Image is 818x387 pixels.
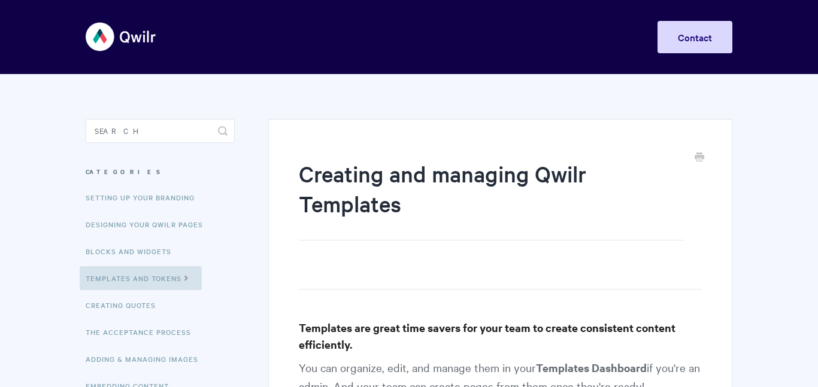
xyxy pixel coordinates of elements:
a: Blocks and Widgets [86,239,180,263]
input: Search [86,119,235,143]
h1: Creating and managing Qwilr Templates [299,159,684,240]
img: Qwilr Help Center [86,14,157,59]
strong: Templates Dashboard [536,360,647,375]
a: Setting up your Branding [86,185,204,209]
a: The Acceptance Process [86,320,200,344]
a: Contact [658,21,732,53]
a: Print this Article [695,151,704,164]
a: Creating Quotes [86,293,165,317]
a: Designing Your Qwilr Pages [86,212,212,236]
h3: Templates are great time savers for your team to create consistent content efficiently. [299,319,702,353]
a: Adding & Managing Images [86,347,207,371]
a: Templates and Tokens [80,266,202,290]
h3: Categories [86,161,235,182]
